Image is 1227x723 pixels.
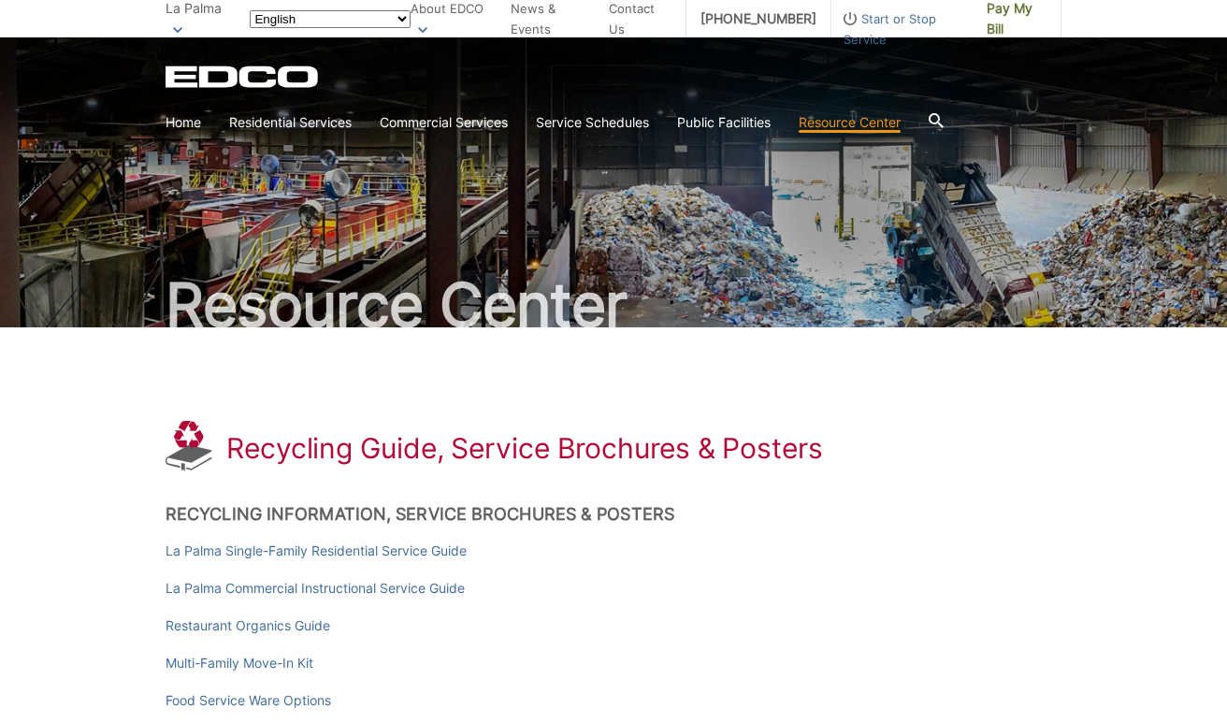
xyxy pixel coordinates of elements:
[677,112,771,133] a: Public Facilities
[536,112,649,133] a: Service Schedules
[799,112,901,133] a: Resource Center
[250,10,411,28] select: Select a language
[226,431,823,465] h1: Recycling Guide, Service Brochures & Posters
[166,541,467,561] a: La Palma Single-Family Residential Service Guide
[166,275,1061,335] h2: Resource Center
[380,112,508,133] a: Commercial Services
[166,653,313,673] a: Multi-Family Move-In Kit
[166,690,331,711] a: Food Service Ware Options
[166,504,1061,525] h2: Recycling Information, Service Brochures & Posters
[166,112,201,133] a: Home
[166,578,465,599] a: La Palma Commercial Instructional Service Guide
[229,112,352,133] a: Residential Services
[166,65,321,88] a: EDCD logo. Return to the homepage.
[166,615,330,636] a: Restaurant Organics Guide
